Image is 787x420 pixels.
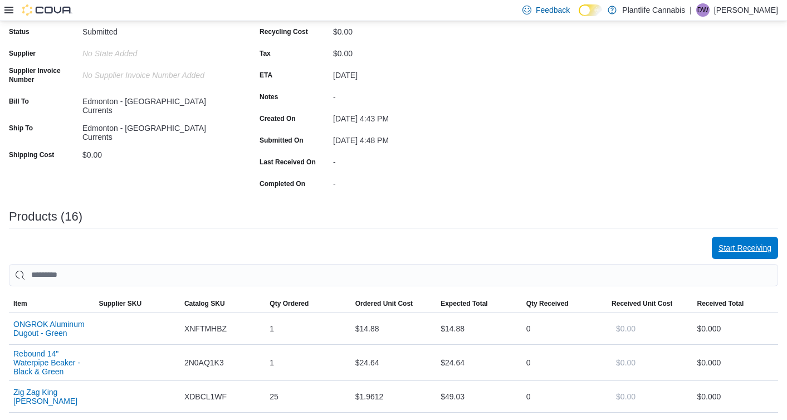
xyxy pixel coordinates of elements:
[9,124,33,133] label: Ship To
[690,3,692,17] p: |
[180,295,265,312] button: Catalog SKU
[82,23,232,36] div: Submitted
[9,49,36,58] label: Supplier
[616,391,636,402] span: $0.00
[526,299,569,308] span: Qty Received
[333,88,482,101] div: -
[9,150,54,159] label: Shipping Cost
[607,295,692,312] button: Received Unit Cost
[184,299,225,308] span: Catalog SKU
[333,66,482,80] div: [DATE]
[13,388,90,406] button: Zig Zag King [PERSON_NAME]
[333,23,482,36] div: $0.00
[351,295,436,312] button: Ordered Unit Cost
[333,110,482,123] div: [DATE] 4:43 PM
[260,27,308,36] label: Recycling Cost
[22,4,72,16] img: Cova
[612,318,640,340] button: $0.00
[333,45,482,58] div: $0.00
[351,351,436,374] div: $24.64
[184,322,227,335] span: XNFTMHBZ
[9,97,29,106] label: Bill To
[522,351,607,374] div: 0
[622,3,685,17] p: Plantlife Cannabis
[9,295,94,312] button: Item
[333,153,482,167] div: -
[355,299,413,308] span: Ordered Unit Cost
[333,131,482,145] div: [DATE] 4:48 PM
[13,299,27,308] span: Item
[522,318,607,340] div: 0
[536,4,570,16] span: Feedback
[333,175,482,188] div: -
[265,385,350,408] div: 25
[441,299,487,308] span: Expected Total
[260,92,278,101] label: Notes
[616,357,636,368] span: $0.00
[260,136,304,145] label: Submitted On
[265,351,350,374] div: 1
[82,119,232,141] div: Edmonton - [GEOGRAPHIC_DATA] Currents
[522,385,607,408] div: 0
[697,390,774,403] div: $0.00 0
[270,299,309,308] span: Qty Ordered
[82,66,232,80] div: No Supplier Invoice Number added
[9,210,82,223] h3: Products (16)
[13,349,90,376] button: Rebound 14" Waterpipe Beaker - Black & Green
[712,237,778,259] button: Start Receiving
[260,49,271,58] label: Tax
[612,385,640,408] button: $0.00
[579,4,602,16] input: Dark Mode
[697,322,774,335] div: $0.00 0
[99,299,141,308] span: Supplier SKU
[714,3,778,17] p: [PERSON_NAME]
[696,3,710,17] div: Dylan Wytinck
[265,295,350,312] button: Qty Ordered
[616,323,636,334] span: $0.00
[436,318,521,340] div: $14.88
[260,71,272,80] label: ETA
[94,295,179,312] button: Supplier SKU
[522,295,607,312] button: Qty Received
[436,385,521,408] div: $49.03
[265,318,350,340] div: 1
[82,45,232,58] div: No State added
[9,66,78,84] label: Supplier Invoice Number
[697,356,774,369] div: $0.00 0
[260,179,305,188] label: Completed On
[9,27,30,36] label: Status
[718,242,771,253] span: Start Receiving
[693,295,779,312] button: Received Total
[436,351,521,374] div: $24.64
[612,351,640,374] button: $0.00
[260,158,316,167] label: Last Received On
[260,114,296,123] label: Created On
[579,16,579,17] span: Dark Mode
[436,295,521,312] button: Expected Total
[351,385,436,408] div: $1.9612
[82,92,232,115] div: Edmonton - [GEOGRAPHIC_DATA] Currents
[82,146,232,159] div: $0.00
[697,3,708,17] span: DW
[184,390,227,403] span: XDBCL1WF
[351,318,436,340] div: $14.88
[13,320,90,338] button: ONGROK Aluminum Dugout - Green
[184,356,224,369] span: 2N0AQ1K3
[612,299,672,308] span: Received Unit Cost
[697,299,744,308] span: Received Total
